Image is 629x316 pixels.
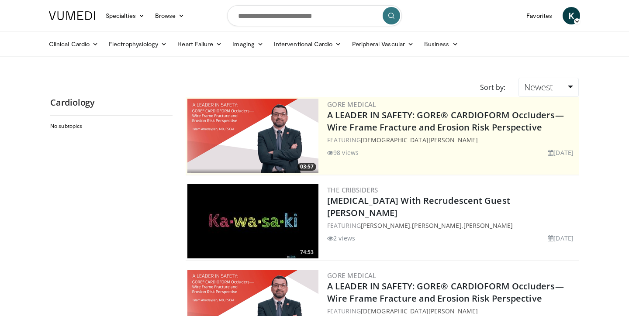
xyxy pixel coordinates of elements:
a: [MEDICAL_DATA] With Recrudescent Guest [PERSON_NAME] [327,195,510,219]
span: 74:53 [297,248,316,256]
div: Sort by: [473,78,512,97]
a: The Cribsiders [327,185,378,194]
img: 9990610e-7b98-4a1a-8e13-3eef897f3a0c.png.300x170_q85_crop-smart_upscale.png [187,99,318,173]
div: FEATURING [327,306,577,316]
a: [PERSON_NAME] [463,221,513,230]
a: A LEADER IN SAFETY: GORE® CARDIOFORM Occluders— Wire Frame Fracture and Erosion Risk Perspective [327,280,564,304]
div: FEATURING , , [327,221,577,230]
a: Browse [150,7,190,24]
a: Newest [518,78,579,97]
li: [DATE] [548,148,574,157]
a: Gore Medical [327,271,377,280]
a: [DEMOGRAPHIC_DATA][PERSON_NAME] [361,307,478,315]
a: Peripheral Vascular [347,35,419,53]
a: [DEMOGRAPHIC_DATA][PERSON_NAME] [361,136,478,144]
a: Electrophysiology [104,35,172,53]
a: Business [419,35,463,53]
a: 74:53 [187,184,318,258]
img: ab59baf3-b20d-485e-bc45-fc273636123b.300x170_q85_crop-smart_upscale.jpg [187,184,318,258]
a: Gore Medical [327,100,377,109]
a: Clinical Cardio [44,35,104,53]
a: Interventional Cardio [269,35,347,53]
li: [DATE] [548,234,574,243]
a: Imaging [227,35,269,53]
a: Favorites [521,7,557,24]
div: FEATURING [327,135,577,144]
a: A LEADER IN SAFETY: GORE® CARDIOFORM Occluders— Wire Frame Fracture and Erosion Risk Perspective [327,109,564,133]
li: 98 views [327,148,359,157]
span: 03:57 [297,163,316,171]
a: K [563,7,580,24]
a: Specialties [100,7,150,24]
input: Search topics, interventions [227,5,402,26]
a: 03:57 [187,99,318,173]
a: [PERSON_NAME] [412,221,461,230]
img: VuMedi Logo [49,11,95,20]
a: Heart Failure [172,35,227,53]
h2: No subtopics [50,123,170,130]
h2: Cardiology [50,97,173,108]
span: Newest [524,81,553,93]
li: 2 views [327,234,355,243]
a: [PERSON_NAME] [361,221,410,230]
